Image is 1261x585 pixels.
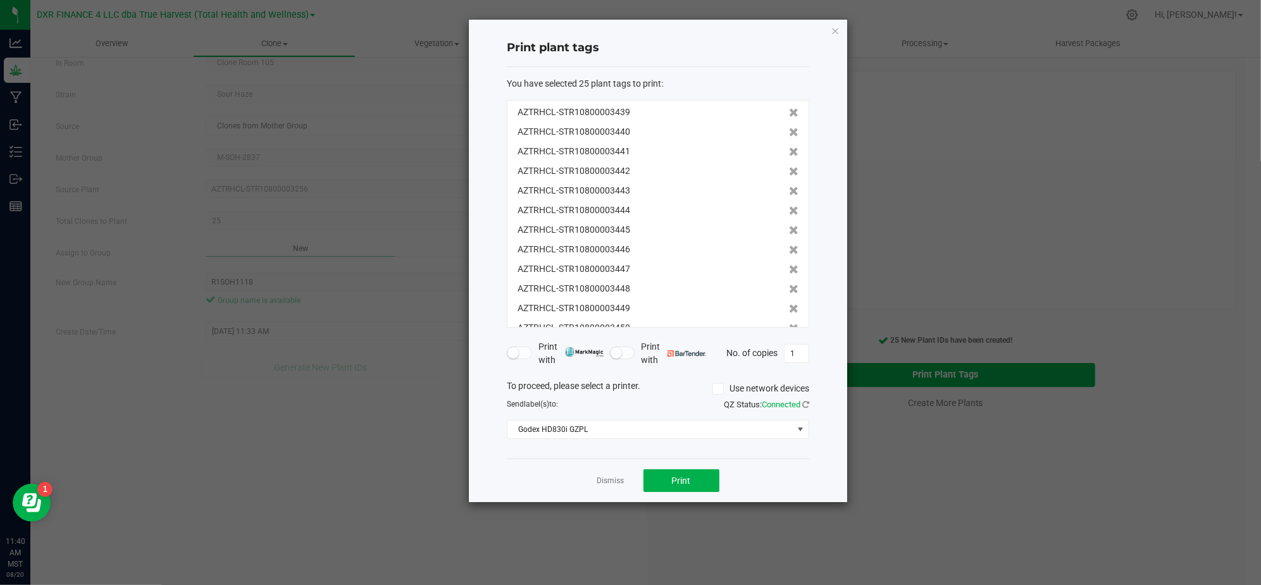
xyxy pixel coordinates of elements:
[726,347,778,357] span: No. of copies
[507,421,793,438] span: Godex HD830i GZPL
[518,106,630,119] span: AZTRHCL-STR10800003439
[643,469,719,492] button: Print
[518,223,630,237] span: AZTRHCL-STR10800003445
[724,400,809,409] span: QZ Status:
[762,400,800,409] span: Connected
[13,484,51,522] iframe: Resource center
[641,340,706,367] span: Print with
[518,145,630,158] span: AZTRHCL-STR10800003441
[37,482,53,497] iframe: Resource center unread badge
[565,347,604,357] img: mark_magic_cybra.png
[507,40,809,56] h4: Print plant tags
[518,262,630,276] span: AZTRHCL-STR10800003447
[518,164,630,178] span: AZTRHCL-STR10800003442
[672,476,691,486] span: Print
[497,379,819,398] div: To proceed, please select a printer.
[518,302,630,315] span: AZTRHCL-STR10800003449
[507,400,558,409] span: Send to:
[518,125,630,139] span: AZTRHCL-STR10800003440
[518,184,630,197] span: AZTRHCL-STR10800003443
[538,340,604,367] span: Print with
[518,321,630,335] span: AZTRHCL-STR10800003450
[712,382,809,395] label: Use network devices
[668,350,706,357] img: bartender.png
[518,243,630,256] span: AZTRHCL-STR10800003446
[524,400,549,409] span: label(s)
[507,78,661,89] span: You have selected 25 plant tags to print
[518,282,630,295] span: AZTRHCL-STR10800003448
[518,204,630,217] span: AZTRHCL-STR10800003444
[597,476,624,486] a: Dismiss
[507,77,809,90] div: :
